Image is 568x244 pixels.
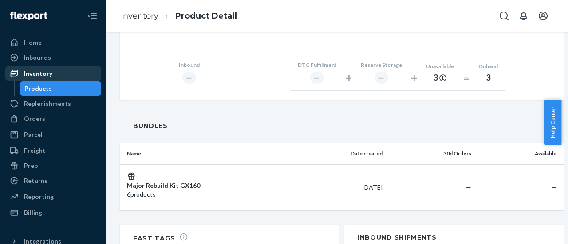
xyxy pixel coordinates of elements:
div: Inbound [179,61,200,69]
a: Reporting [5,190,101,204]
div: Freight [24,146,46,155]
button: Help Center [544,100,561,145]
th: 30d Orders [386,143,475,164]
div: 3 [478,72,498,84]
div: Parcel [24,130,43,139]
th: Date created [297,143,386,164]
span: — [466,183,471,191]
div: = [463,70,469,86]
span: — [551,183,556,191]
a: Products [20,81,102,96]
div: Returns [24,176,47,185]
a: Orders [5,112,101,126]
img: Flexport logo [10,12,47,20]
div: Onhand [478,62,498,70]
div: Products [24,84,52,93]
h2: Inventory [133,27,550,34]
a: Prep [5,159,101,173]
div: Unavailable [426,62,454,70]
div: DTC Fulfillment [298,61,337,69]
th: Name [120,143,297,164]
div: Reporting [24,192,54,201]
button: Open account menu [534,7,552,25]
a: Parcel [5,128,101,142]
a: Freight [5,143,101,158]
button: Open Search Box [495,7,513,25]
div: ― [375,72,388,84]
div: Billing [24,208,42,217]
a: Inbounds [5,50,101,65]
div: + [411,70,417,86]
div: + [346,70,352,86]
a: Inventory [5,66,101,81]
div: Prep [24,161,38,170]
div: Replenishments [24,99,71,108]
div: Home [24,38,42,47]
a: Inventory [121,11,158,21]
th: Available [475,143,564,164]
a: Product Detail [175,11,237,21]
h2: Fast Tags [133,232,188,242]
div: Inventory [24,69,52,78]
ol: breadcrumbs [114,3,244,29]
a: Replenishments [5,97,101,111]
div: Reserve Storage [361,61,402,69]
div: 3 [426,72,454,84]
div: ― [310,72,324,84]
p: Major Rebuild Kit GX160 [127,181,294,190]
p: 6 products [127,190,294,199]
button: Close Navigation [83,7,101,25]
a: Billing [5,205,101,220]
div: Inbounds [24,53,51,62]
h2: Bundles [133,123,550,129]
a: Returns [5,174,101,188]
div: ― [182,72,196,84]
button: Open notifications [515,7,532,25]
div: Orders [24,114,45,123]
td: [DATE] [297,164,386,210]
a: Home [5,35,101,50]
